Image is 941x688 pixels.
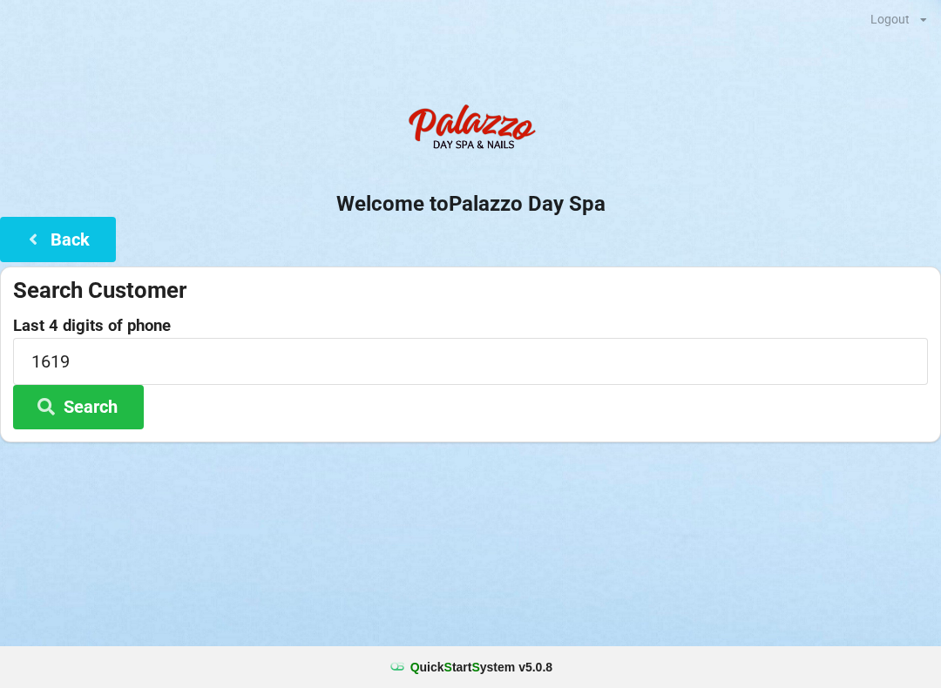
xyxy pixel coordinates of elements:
img: favicon.ico [389,658,406,676]
label: Last 4 digits of phone [13,317,928,334]
span: Q [410,660,420,674]
span: S [444,660,452,674]
button: Search [13,385,144,429]
span: S [471,660,479,674]
div: Logout [870,13,910,25]
img: PalazzoDaySpaNails-Logo.png [401,95,540,165]
b: uick tart ystem v 5.0.8 [410,658,552,676]
input: 0000 [13,338,928,384]
div: Search Customer [13,276,928,305]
